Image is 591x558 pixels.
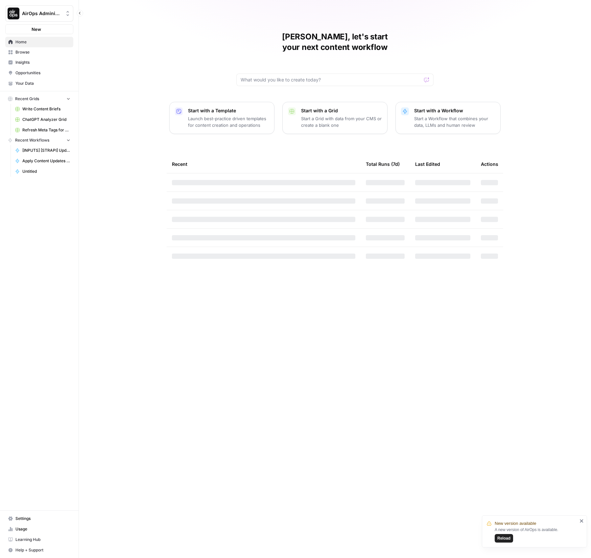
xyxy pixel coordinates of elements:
[172,155,355,173] div: Recent
[481,155,498,173] div: Actions
[15,96,39,102] span: Recent Grids
[5,545,73,555] button: Help + Support
[5,534,73,545] a: Learning Hub
[15,516,70,522] span: Settings
[5,513,73,524] a: Settings
[15,59,70,65] span: Insights
[414,107,495,114] p: Start with a Workflow
[32,26,41,33] span: New
[5,94,73,104] button: Recent Grids
[495,534,513,543] button: Reload
[188,115,269,128] p: Launch best-practice driven templates for content creation and operations
[12,156,73,166] a: Apply Content Updates to Original Article
[12,145,73,156] a: [INPUTS] [STRAPI] Update Collection Entry
[22,117,70,123] span: ChatGPT Analyzer Grid
[15,526,70,532] span: Usage
[15,70,70,76] span: Opportunities
[495,520,536,527] span: New version available
[22,168,70,174] span: Untitled
[22,147,70,153] span: [INPUTS] [STRAPI] Update Collection Entry
[395,102,501,134] button: Start with a WorkflowStart a Workflow that combines your data, LLMs and human review
[188,107,269,114] p: Start with a Template
[5,135,73,145] button: Recent Workflows
[495,527,578,543] div: A new version of AirOps is available.
[15,547,70,553] span: Help + Support
[5,78,73,89] a: Your Data
[12,114,73,125] a: ChatGPT Analyzer Grid
[5,68,73,78] a: Opportunities
[241,77,421,83] input: What would you like to create today?
[169,102,274,134] button: Start with a TemplateLaunch best-practice driven templates for content creation and operations
[22,127,70,133] span: Refresh Meta Tags for a Page
[366,155,400,173] div: Total Runs (7d)
[236,32,434,53] h1: [PERSON_NAME], let's start your next content workflow
[579,518,584,524] button: close
[282,102,388,134] button: Start with a GridStart a Grid with data from your CMS or create a blank one
[5,24,73,34] button: New
[15,537,70,543] span: Learning Hub
[22,106,70,112] span: Write Content Briefs
[5,47,73,57] a: Browse
[15,137,49,143] span: Recent Workflows
[12,166,73,177] a: Untitled
[22,158,70,164] span: Apply Content Updates to Original Article
[301,115,382,128] p: Start a Grid with data from your CMS or create a blank one
[5,57,73,68] a: Insights
[301,107,382,114] p: Start with a Grid
[12,125,73,135] a: Refresh Meta Tags for a Page
[5,524,73,534] a: Usage
[5,5,73,22] button: Workspace: AirOps Administrative
[8,8,19,19] img: AirOps Administrative Logo
[5,37,73,47] a: Home
[415,155,440,173] div: Last Edited
[22,10,62,17] span: AirOps Administrative
[15,49,70,55] span: Browse
[15,39,70,45] span: Home
[414,115,495,128] p: Start a Workflow that combines your data, LLMs and human review
[15,80,70,86] span: Your Data
[497,535,510,541] span: Reload
[12,104,73,114] a: Write Content Briefs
